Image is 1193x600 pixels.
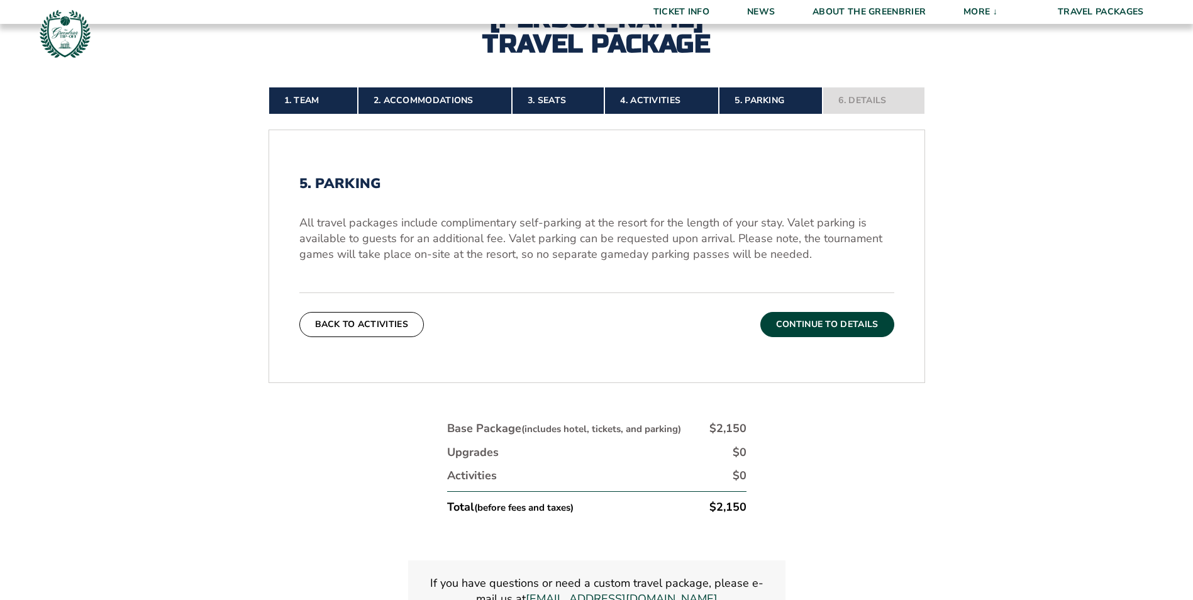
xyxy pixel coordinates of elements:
[458,6,735,57] h2: [PERSON_NAME] Travel Package
[299,215,894,263] p: All travel packages include complimentary self-parking at the resort for the length of your stay....
[447,421,681,436] div: Base Package
[733,445,746,460] div: $0
[447,468,497,484] div: Activities
[299,312,424,337] button: Back To Activities
[447,445,499,460] div: Upgrades
[38,6,92,61] img: Greenbrier Tip-Off
[604,87,719,114] a: 4. Activities
[358,87,512,114] a: 2. Accommodations
[521,423,681,435] small: (includes hotel, tickets, and parking)
[760,312,894,337] button: Continue To Details
[299,175,894,192] h2: 5. Parking
[733,468,746,484] div: $0
[709,499,746,515] div: $2,150
[709,421,746,436] div: $2,150
[474,501,574,514] small: (before fees and taxes)
[512,87,604,114] a: 3. Seats
[447,499,574,515] div: Total
[269,87,358,114] a: 1. Team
